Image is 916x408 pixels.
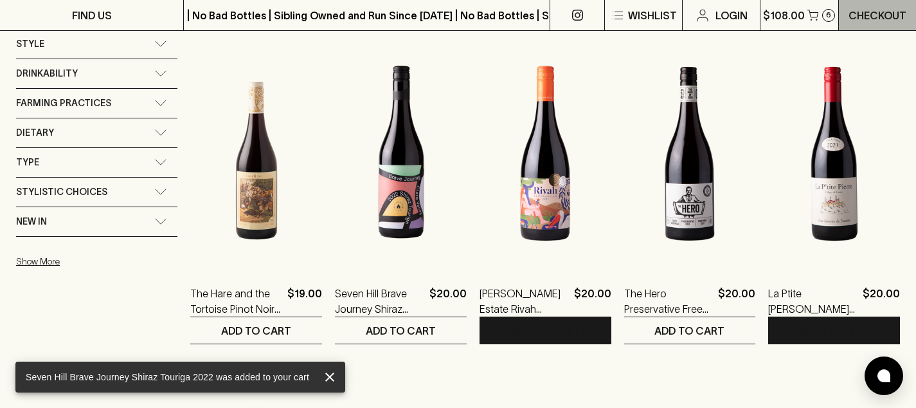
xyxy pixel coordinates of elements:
[26,366,309,389] div: Seven Hill Brave Journey Shiraz Touriga 2022 was added to your cart
[16,248,184,275] button: Show More
[799,323,869,338] p: ADD TO CART
[624,286,714,317] a: The Hero Preservative Free Pinot Noir 2024
[480,286,569,317] a: [PERSON_NAME] Estate Rivah Tempranillo 2024
[763,8,805,23] p: $108.00
[221,323,291,338] p: ADD TO CART
[16,214,47,230] span: New In
[16,95,111,111] span: Farming Practices
[624,317,756,344] button: ADD TO CART
[16,36,44,52] span: Style
[16,154,39,171] span: Type
[574,286,611,317] p: $20.00
[16,148,177,177] div: Type
[628,8,677,23] p: Wishlist
[654,323,724,338] p: ADD TO CART
[335,317,467,344] button: ADD TO CART
[768,41,900,266] img: La Ptite Pierre Red Carignan 2023
[624,41,756,266] img: The Hero Preservative Free Pinot Noir 2024
[72,8,112,23] p: FIND US
[718,286,755,317] p: $20.00
[16,89,177,118] div: Farming Practices
[16,184,107,200] span: Stylistic Choices
[768,286,858,317] a: La Ptite [PERSON_NAME] 2023
[16,118,177,147] div: Dietary
[826,12,831,19] p: 6
[429,286,467,317] p: $20.00
[287,286,322,317] p: $19.00
[16,30,177,59] div: Style
[510,323,580,338] p: ADD TO CART
[335,41,467,266] img: Seven Hill Brave Journey Shiraz Touriga 2022
[190,317,322,344] button: ADD TO CART
[16,66,78,82] span: Drinkability
[16,178,177,207] div: Stylistic Choices
[16,59,177,88] div: Drinkability
[480,317,611,344] button: ADD TO CART
[877,369,890,382] img: bubble-icon
[16,207,177,236] div: New In
[335,286,424,317] a: Seven Hill Brave Journey Shiraz Touriga 2022
[863,286,900,317] p: $20.00
[190,286,282,317] a: The Hare and the Tortoise Pinot Noir 2023
[190,41,322,266] img: The Hare and the Tortoise Pinot Noir 2023
[366,323,436,338] p: ADD TO CART
[16,125,54,141] span: Dietary
[768,317,900,344] button: ADD TO CART
[480,41,611,266] img: Gill Estate Rivah Tempranillo 2024
[849,8,906,23] p: Checkout
[319,367,340,387] button: close
[715,8,748,23] p: Login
